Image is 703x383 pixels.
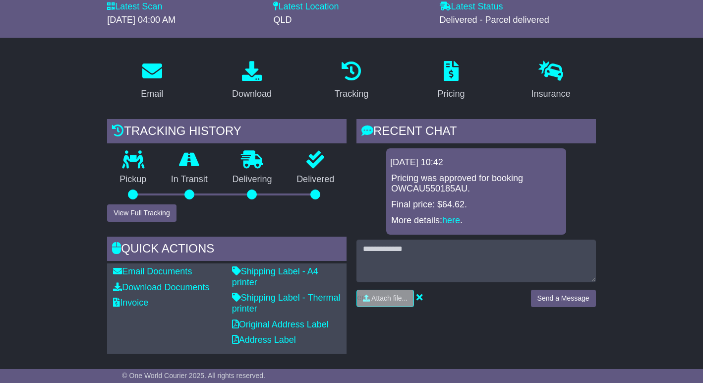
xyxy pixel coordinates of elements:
button: Send a Message [531,290,596,307]
a: Email Documents [113,266,192,276]
div: Quick Actions [107,237,347,263]
a: Address Label [232,335,296,345]
span: Delivered - Parcel delivered [440,15,549,25]
span: QLD [273,15,292,25]
div: Tracking [335,87,368,101]
p: Delivered [284,174,347,185]
a: Pricing [431,58,471,104]
a: Shipping Label - Thermal printer [232,293,341,314]
div: RECENT CHAT [356,119,596,146]
label: Latest Scan [107,1,162,12]
a: Original Address Label [232,319,329,329]
a: Download Documents [113,282,209,292]
a: Insurance [525,58,577,104]
label: Latest Location [273,1,339,12]
div: [DATE] 10:42 [390,157,562,168]
span: © One World Courier 2025. All rights reserved. [122,372,265,380]
p: Pickup [107,174,159,185]
div: Email [141,87,163,101]
p: Pricing was approved for booking OWCAU550185AU. [391,173,561,194]
a: here [442,215,460,225]
button: View Full Tracking [107,204,176,222]
a: Tracking [328,58,375,104]
p: In Transit [159,174,220,185]
p: Final price: $64.62. [391,199,561,210]
label: Latest Status [440,1,503,12]
div: Pricing [438,87,465,101]
div: Download [232,87,272,101]
span: [DATE] 04:00 AM [107,15,176,25]
p: More details: . [391,215,561,226]
a: Shipping Label - A4 printer [232,266,318,287]
a: Invoice [113,298,148,308]
div: Insurance [531,87,571,101]
div: Tracking history [107,119,347,146]
a: Download [226,58,278,104]
a: Email [134,58,170,104]
p: Delivering [220,174,285,185]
